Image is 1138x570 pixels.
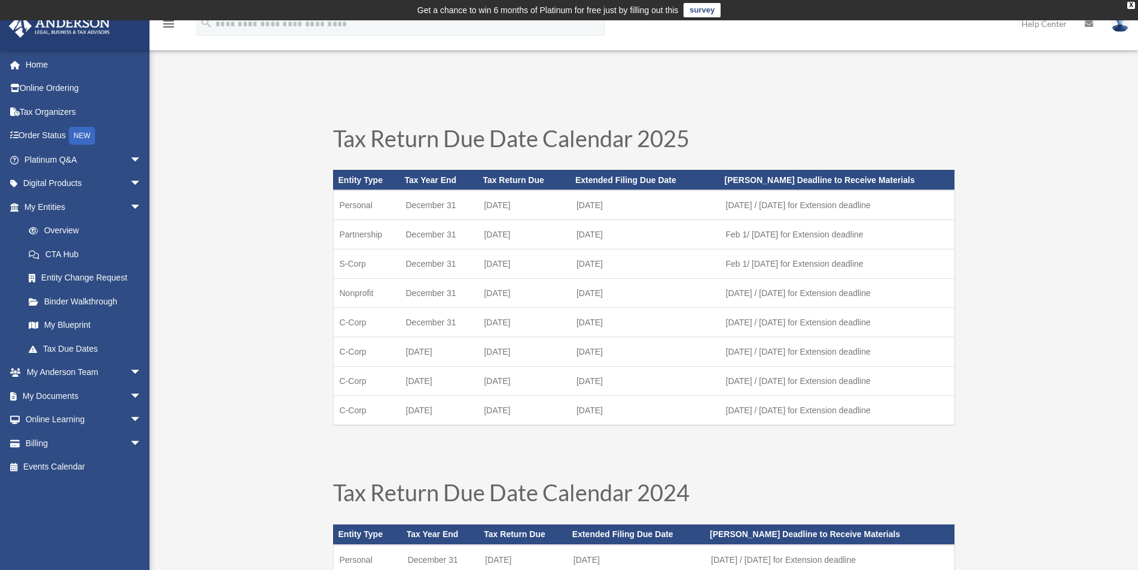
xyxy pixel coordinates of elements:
[570,220,720,249] td: [DATE]
[130,195,154,220] span: arrow_drop_down
[8,455,160,479] a: Events Calendar
[570,249,720,279] td: [DATE]
[8,431,160,455] a: Billingarrow_drop_down
[478,396,570,426] td: [DATE]
[417,3,679,17] div: Get a chance to win 6 months of Platinum for free just by filling out this
[400,367,478,396] td: [DATE]
[17,219,160,243] a: Overview
[402,525,480,545] th: Tax Year End
[1127,2,1135,9] div: close
[333,525,402,545] th: Entity Type
[570,367,720,396] td: [DATE]
[8,124,160,148] a: Order StatusNEW
[17,266,160,290] a: Entity Change Request
[478,170,570,190] th: Tax Return Due
[333,279,400,308] td: Nonprofit
[400,249,478,279] td: December 31
[333,367,400,396] td: C-Corp
[333,481,955,510] h1: Tax Return Due Date Calendar 2024
[8,53,160,77] a: Home
[400,170,478,190] th: Tax Year End
[478,279,570,308] td: [DATE]
[17,313,160,337] a: My Blueprint
[17,242,160,266] a: CTA Hub
[720,337,954,367] td: [DATE] / [DATE] for Extension deadline
[8,77,160,100] a: Online Ordering
[130,408,154,432] span: arrow_drop_down
[5,14,114,38] img: Anderson Advisors Platinum Portal
[333,170,400,190] th: Entity Type
[1111,15,1129,32] img: User Pic
[478,249,570,279] td: [DATE]
[570,170,720,190] th: Extended Filing Due Date
[400,220,478,249] td: December 31
[333,127,955,156] h1: Tax Return Due Date Calendar 2025
[333,249,400,279] td: S-Corp
[478,367,570,396] td: [DATE]
[130,361,154,385] span: arrow_drop_down
[8,172,160,196] a: Digital Productsarrow_drop_down
[400,279,478,308] td: December 31
[333,190,400,220] td: Personal
[69,127,95,145] div: NEW
[478,220,570,249] td: [DATE]
[17,337,154,361] a: Tax Due Dates
[720,279,954,308] td: [DATE] / [DATE] for Extension deadline
[200,16,213,29] i: search
[684,3,721,17] a: survey
[720,249,954,279] td: Feb 1/ [DATE] for Extension deadline
[8,100,160,124] a: Tax Organizers
[479,525,568,545] th: Tax Return Due
[568,525,705,545] th: Extended Filing Due Date
[570,396,720,426] td: [DATE]
[161,21,176,31] a: menu
[8,384,160,408] a: My Documentsarrow_drop_down
[478,337,570,367] td: [DATE]
[400,308,478,337] td: December 31
[400,190,478,220] td: December 31
[570,190,720,220] td: [DATE]
[8,361,160,385] a: My Anderson Teamarrow_drop_down
[130,384,154,409] span: arrow_drop_down
[720,190,954,220] td: [DATE] / [DATE] for Extension deadline
[720,170,954,190] th: [PERSON_NAME] Deadline to Receive Materials
[333,308,400,337] td: C-Corp
[720,308,954,337] td: [DATE] / [DATE] for Extension deadline
[130,172,154,196] span: arrow_drop_down
[8,195,160,219] a: My Entitiesarrow_drop_down
[333,337,400,367] td: C-Corp
[570,337,720,367] td: [DATE]
[478,308,570,337] td: [DATE]
[333,220,400,249] td: Partnership
[130,148,154,172] span: arrow_drop_down
[705,525,954,545] th: [PERSON_NAME] Deadline to Receive Materials
[400,396,478,426] td: [DATE]
[161,17,176,31] i: menu
[570,308,720,337] td: [DATE]
[333,396,400,426] td: C-Corp
[130,431,154,456] span: arrow_drop_down
[720,396,954,426] td: [DATE] / [DATE] for Extension deadline
[720,220,954,249] td: Feb 1/ [DATE] for Extension deadline
[570,279,720,308] td: [DATE]
[8,148,160,172] a: Platinum Q&Aarrow_drop_down
[8,408,160,432] a: Online Learningarrow_drop_down
[478,190,570,220] td: [DATE]
[17,289,160,313] a: Binder Walkthrough
[720,367,954,396] td: [DATE] / [DATE] for Extension deadline
[400,337,478,367] td: [DATE]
